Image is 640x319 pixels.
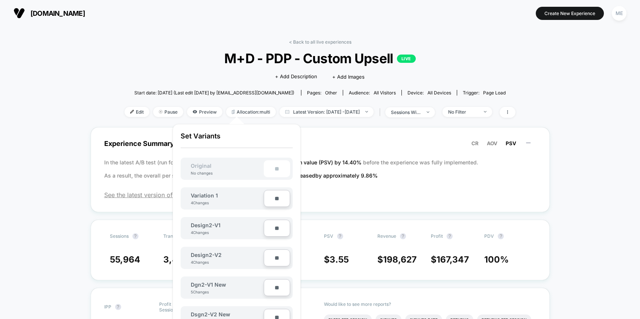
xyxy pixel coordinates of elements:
[536,7,604,20] button: Create New Experience
[159,301,187,313] span: Profit Per Session
[463,90,506,96] div: Trigger:
[330,254,349,265] span: 3.55
[325,90,337,96] span: other
[132,233,138,239] button: ?
[285,110,289,114] img: calendar
[498,233,504,239] button: ?
[483,90,506,96] span: Page Load
[153,107,183,117] span: Pause
[11,7,87,19] button: [DOMAIN_NAME]
[30,9,85,17] span: [DOMAIN_NAME]
[104,191,536,199] span: See the latest version of the report
[506,140,516,146] span: PSV
[159,110,163,114] img: end
[226,107,276,117] span: Allocation: multi
[289,39,351,45] a: < Back to all live experiences
[324,301,536,307] p: Would like to see more reports?
[187,107,222,117] span: Preview
[183,171,220,175] div: No changes
[324,254,349,265] span: $
[427,90,451,96] span: all devices
[191,222,220,228] span: Design2-V1
[130,110,134,114] img: edit
[191,201,213,205] div: 4 Changes
[503,140,518,147] button: PSV
[183,163,219,169] span: Original
[163,233,191,239] span: Transactions
[377,233,396,239] span: Revenue
[191,192,218,199] span: Variation 1
[610,6,629,21] button: ME
[349,90,396,96] div: Audience:
[104,135,536,152] span: Experience Summary (Per Session Value)
[337,233,343,239] button: ?
[290,172,378,179] span: increased by approximately 9.86 %
[469,140,481,147] button: CR
[134,90,294,96] span: Start date: [DATE] (Last edit [DATE] by [EMAIL_ADDRESS][DOMAIN_NAME])
[612,6,626,21] div: ME
[324,233,333,239] span: PSV
[485,140,500,147] button: AOV
[232,110,235,114] img: rebalance
[397,55,416,63] p: LIVE
[401,90,457,96] span: Device:
[377,254,417,265] span: $
[427,111,429,113] img: end
[383,254,417,265] span: 198,627
[14,8,25,19] img: Visually logo
[400,233,406,239] button: ?
[125,107,149,117] span: Edit
[484,254,509,265] span: 100 %
[104,156,536,182] p: In the latest A/B test (run for 7 days), before the experience was fully implemented. As a result...
[163,254,190,265] span: 3,480
[377,107,385,118] span: |
[471,140,479,146] span: CR
[374,90,396,96] span: All Visitors
[484,111,486,112] img: end
[191,281,226,288] span: Dgn2-V1 New
[447,233,453,239] button: ?
[431,254,469,265] span: $
[275,73,317,81] span: + Add Description
[391,109,421,115] div: sessions with impression
[191,230,213,235] div: 4 Changes
[280,107,374,117] span: Latest Version: [DATE] - [DATE]
[487,140,497,146] span: AOV
[431,233,443,239] span: Profit
[110,254,140,265] span: 55,964
[181,132,293,148] p: Set Variants
[191,260,213,264] div: 4 Changes
[191,252,222,258] span: Design2-V2
[115,304,121,310] button: ?
[436,254,469,265] span: 167,347
[110,233,129,239] span: Sessions
[484,233,494,239] span: PDV
[104,304,111,310] span: IPP
[332,74,365,80] span: + Add Images
[144,50,496,66] span: M+D - PDP - Custom Upsell
[365,111,368,112] img: end
[191,311,230,317] span: Dsgn2-V2 New
[307,90,337,96] div: Pages:
[191,290,213,294] div: 5 Changes
[448,109,478,115] div: No Filter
